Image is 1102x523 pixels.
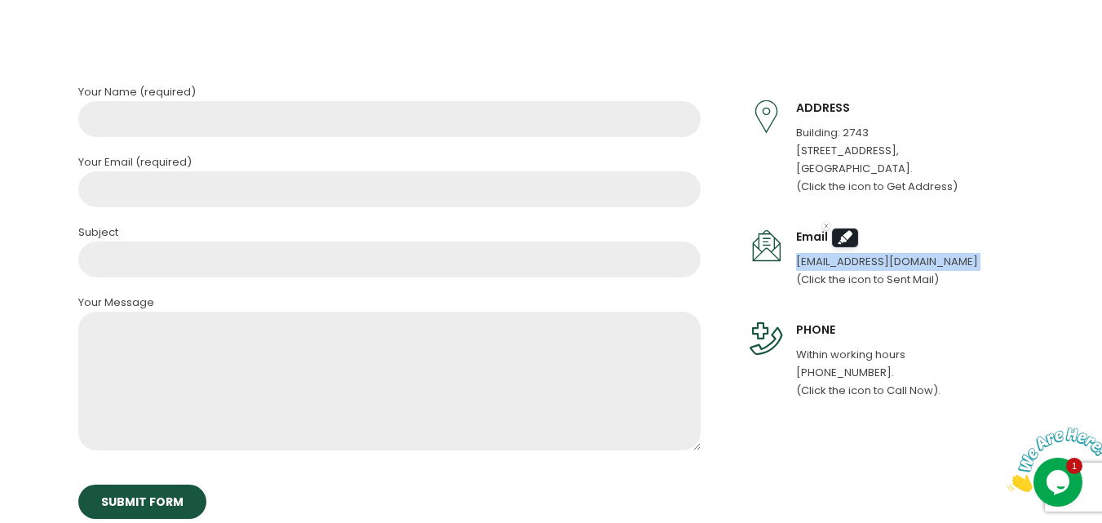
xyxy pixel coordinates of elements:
form: Contact form [78,83,701,519]
p: Building: 2743 [STREET_ADDRESS], [GEOGRAPHIC_DATA]. (Click the icon to Get Address) [796,124,958,196]
span: Email [796,229,978,245]
iframe: chat widget [1001,421,1102,499]
img: Chat attention grabber [7,7,108,71]
p: Within working hours [PHONE_NUMBER]. (Click the icon to Call Now). [796,346,940,400]
span: ADDRESS [796,100,958,116]
p: Subject [78,224,701,242]
span: PHONE [796,322,940,338]
p: Your Email (required) [78,153,701,171]
p: [EMAIL_ADDRESS][DOMAIN_NAME] (Click the icon to Sent Mail) [796,253,978,289]
p: Your Message [78,294,701,312]
p: Your Name (required) [78,83,701,101]
input: SUBMIT FORM [78,485,206,519]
